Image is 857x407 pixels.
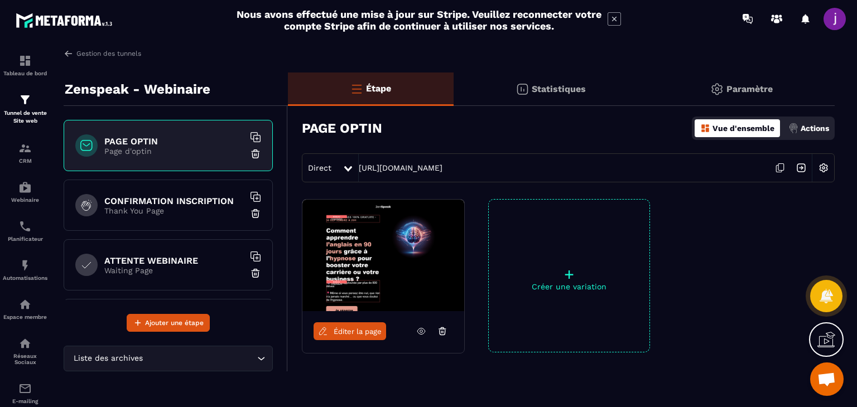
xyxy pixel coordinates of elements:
img: dashboard-orange.40269519.svg [700,123,710,133]
img: trash [250,148,261,159]
a: automationsautomationsEspace membre [3,289,47,328]
p: Webinaire [3,197,47,203]
p: Waiting Page [104,266,244,275]
img: trash [250,268,261,279]
img: stats.20deebd0.svg [516,83,529,96]
img: email [18,382,32,395]
div: Search for option [64,346,273,371]
p: Tunnel de vente Site web [3,109,47,125]
img: scheduler [18,220,32,233]
p: Page d'optin [104,147,244,156]
img: formation [18,54,32,67]
p: Planificateur [3,236,47,242]
p: CRM [3,158,47,164]
h2: Nous avons effectué une mise à jour sur Stripe. Veuillez reconnecter votre compte Stripe afin de ... [236,8,602,32]
a: formationformationTunnel de vente Site web [3,85,47,133]
a: schedulerschedulerPlanificateur [3,211,47,250]
a: Gestion des tunnels [64,49,141,59]
p: Espace membre [3,314,47,320]
p: Tableau de bord [3,70,47,76]
a: [URL][DOMAIN_NAME] [359,163,442,172]
h3: PAGE OPTIN [302,120,382,136]
img: automations [18,181,32,194]
img: automations [18,259,32,272]
span: Liste des archives [71,352,145,365]
img: arrow [64,49,74,59]
p: + [489,267,649,282]
a: Éditer la page [314,322,386,340]
img: formation [18,142,32,155]
p: E-mailing [3,398,47,404]
p: Vue d'ensemble [712,124,774,133]
h6: PAGE OPTIN [104,136,244,147]
p: Actions [801,124,829,133]
p: Thank You Page [104,206,244,215]
p: Statistiques [532,84,586,94]
h6: CONFIRMATION INSCRIPTION [104,196,244,206]
p: Réseaux Sociaux [3,353,47,365]
a: formationformationTableau de bord [3,46,47,85]
button: Ajouter une étape [127,314,210,332]
a: automationsautomationsAutomatisations [3,250,47,289]
img: automations [18,298,32,311]
img: trash [250,208,261,219]
h6: ATTENTE WEBINAIRE [104,255,244,266]
img: formation [18,93,32,106]
p: Zenspeak - Webinaire [65,78,210,100]
span: Direct [308,163,331,172]
img: image [302,200,464,311]
span: Éditer la page [334,327,382,336]
a: automationsautomationsWebinaire [3,172,47,211]
img: bars-o.4a397970.svg [350,82,363,95]
img: setting-gr.5f69749f.svg [710,83,724,96]
p: Automatisations [3,275,47,281]
img: arrow-next.bcc2205e.svg [791,157,812,178]
img: setting-w.858f3a88.svg [813,157,834,178]
p: Paramètre [726,84,773,94]
div: Ouvrir le chat [810,362,844,396]
span: Ajouter une étape [145,317,204,328]
p: Étape [366,83,391,94]
img: actions.d6e523a2.png [788,123,798,133]
img: logo [16,10,116,31]
p: Créer une variation [489,282,649,291]
input: Search for option [145,352,254,365]
img: social-network [18,337,32,350]
a: formationformationCRM [3,133,47,172]
a: social-networksocial-networkRéseaux Sociaux [3,328,47,374]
